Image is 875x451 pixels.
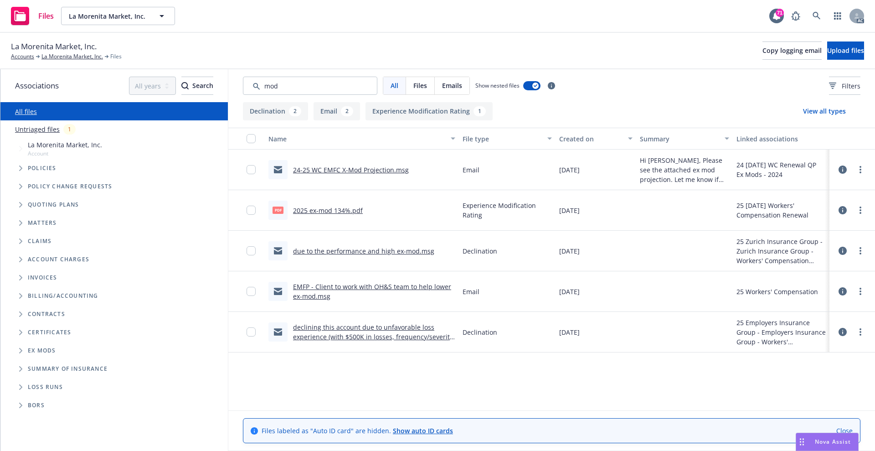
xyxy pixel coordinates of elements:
span: Declination [463,327,497,337]
button: La Morenita Market, Inc. [61,7,175,25]
span: Files [413,81,427,90]
a: EMFP - Client to work with OH&S team to help lower ex-mod.msg [293,282,451,301]
a: declining this account due to unfavorable loss experience (with $500K in losses, frequency/severi... [293,323,455,360]
div: 25 Workers' Compensation [736,287,818,296]
div: 25 Employers Insurance Group - Employers Insurance Group - Workers' Compensation [736,318,826,347]
a: Search [808,7,826,25]
div: Search [181,77,213,94]
div: 25 [DATE] Workers' Compensation Renewal [736,201,826,220]
span: [DATE] [559,287,580,296]
button: Email [314,102,360,120]
div: 1 [63,124,76,135]
svg: Search [181,82,189,89]
a: Switch app [829,7,847,25]
button: Nova Assist [796,433,859,451]
a: more [855,327,866,337]
span: Experience Modification Rating [463,201,552,220]
a: due to the performance and high ex-mod.msg [293,247,434,255]
a: Files [7,3,57,29]
a: Accounts [11,52,34,61]
button: SearchSearch [181,77,213,95]
input: Toggle Row Selected [247,287,256,296]
input: Toggle Row Selected [247,246,256,255]
span: La Morenita Market, Inc. [11,41,97,52]
div: File type [463,134,542,144]
span: Filters [829,81,860,91]
span: Declination [463,246,497,256]
a: La Morenita Market, Inc. [41,52,103,61]
div: Linked associations [736,134,826,144]
button: Name [265,128,459,150]
div: 71 [776,9,784,17]
span: Billing/Accounting [28,293,98,299]
span: Policy change requests [28,184,112,189]
span: Emails [442,81,462,90]
input: Search by keyword... [243,77,377,95]
a: All files [15,107,37,116]
button: Upload files [827,41,864,60]
span: Certificates [28,330,71,335]
input: Toggle Row Selected [247,206,256,215]
span: Email [463,287,479,296]
button: Created on [556,128,636,150]
button: Experience Modification Rating [365,102,493,120]
a: more [855,164,866,175]
div: Created on [559,134,623,144]
div: 2 [341,106,353,116]
span: Invoices [28,275,57,280]
div: 24 [DATE] WC Renewal QP [736,160,816,170]
a: Untriaged files [15,124,60,134]
span: Files [38,12,54,20]
span: Claims [28,238,51,244]
span: La Morenita Market, Inc. [69,11,148,21]
span: Summary of insurance [28,366,108,372]
span: Quoting plans [28,202,79,207]
span: Upload files [827,46,864,55]
div: 1 [474,106,486,116]
input: Toggle Row Selected [247,327,256,337]
span: Email [463,165,479,175]
button: Copy logging email [762,41,822,60]
a: 2025 ex-mod 134%.pdf [293,206,363,215]
a: Report a Bug [787,7,805,25]
input: Select all [247,134,256,143]
span: pdf [273,207,283,213]
span: [DATE] [559,246,580,256]
span: All [391,81,398,90]
span: Account [28,150,102,157]
span: Account charges [28,257,89,262]
div: Name [268,134,445,144]
span: BORs [28,403,45,408]
div: Summary [640,134,719,144]
input: Toggle Row Selected [247,165,256,174]
span: Filters [842,81,860,91]
span: [DATE] [559,327,580,337]
button: Linked associations [733,128,829,150]
span: Matters [28,220,57,226]
div: 2 [289,106,301,116]
button: Summary [636,128,733,150]
span: Hi [PERSON_NAME], Please see the attached ex mod projection. Let me know if you want to share wit... [640,156,729,184]
span: Nova Assist [815,438,851,446]
a: Show auto ID cards [393,426,453,435]
div: Folder Tree Example [0,287,228,415]
button: File type [459,128,556,150]
a: more [855,205,866,216]
a: more [855,286,866,297]
span: Show nested files [475,82,520,89]
span: Copy logging email [762,46,822,55]
a: more [855,245,866,256]
span: Files labeled as "Auto ID card" are hidden. [262,426,453,435]
a: Close [836,426,853,435]
div: 25 Zurich Insurance Group - Zurich Insurance Group - Workers' Compensation [736,237,826,265]
span: Contracts [28,311,65,317]
span: La Morenita Market, Inc. [28,140,102,150]
span: Policies [28,166,57,171]
span: [DATE] [559,206,580,215]
button: Filters [829,77,860,95]
span: Loss Runs [28,384,63,390]
button: Declination [243,102,308,120]
a: 24-25 WC EMFC X-Mod Projection.msg [293,166,409,174]
div: Drag to move [796,433,808,451]
div: Tree Example [0,138,228,287]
